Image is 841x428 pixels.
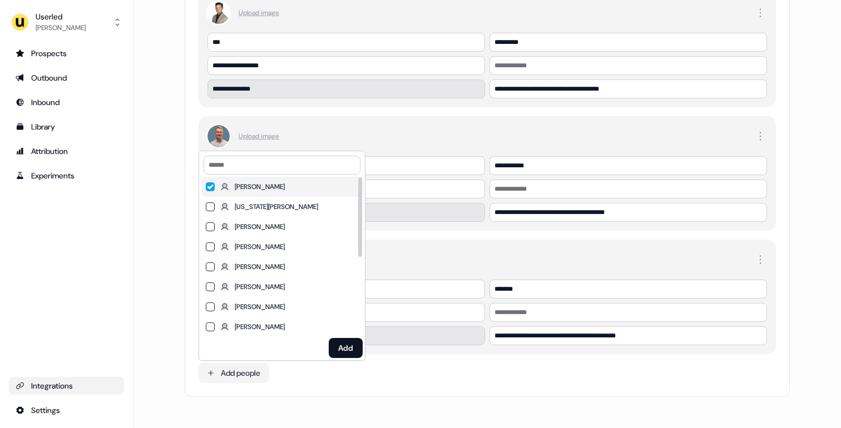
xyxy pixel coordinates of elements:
[329,338,363,358] button: Add
[206,282,215,291] button: [PERSON_NAME]
[235,241,285,252] div: [PERSON_NAME]
[235,201,318,212] div: [US_STATE][PERSON_NAME]
[235,301,285,312] div: [PERSON_NAME]
[235,321,285,332] div: [PERSON_NAME]
[206,202,215,211] button: [US_STATE][PERSON_NAME]
[206,322,215,331] button: [PERSON_NAME]
[235,181,285,192] div: [PERSON_NAME]
[206,262,215,271] button: [PERSON_NAME]
[206,182,215,191] button: [PERSON_NAME]
[206,242,215,251] button: [PERSON_NAME]
[235,281,285,292] div: [PERSON_NAME]
[206,302,215,311] button: [PERSON_NAME]
[235,261,285,272] div: [PERSON_NAME]
[206,222,215,231] button: [PERSON_NAME]
[235,221,285,232] div: [PERSON_NAME]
